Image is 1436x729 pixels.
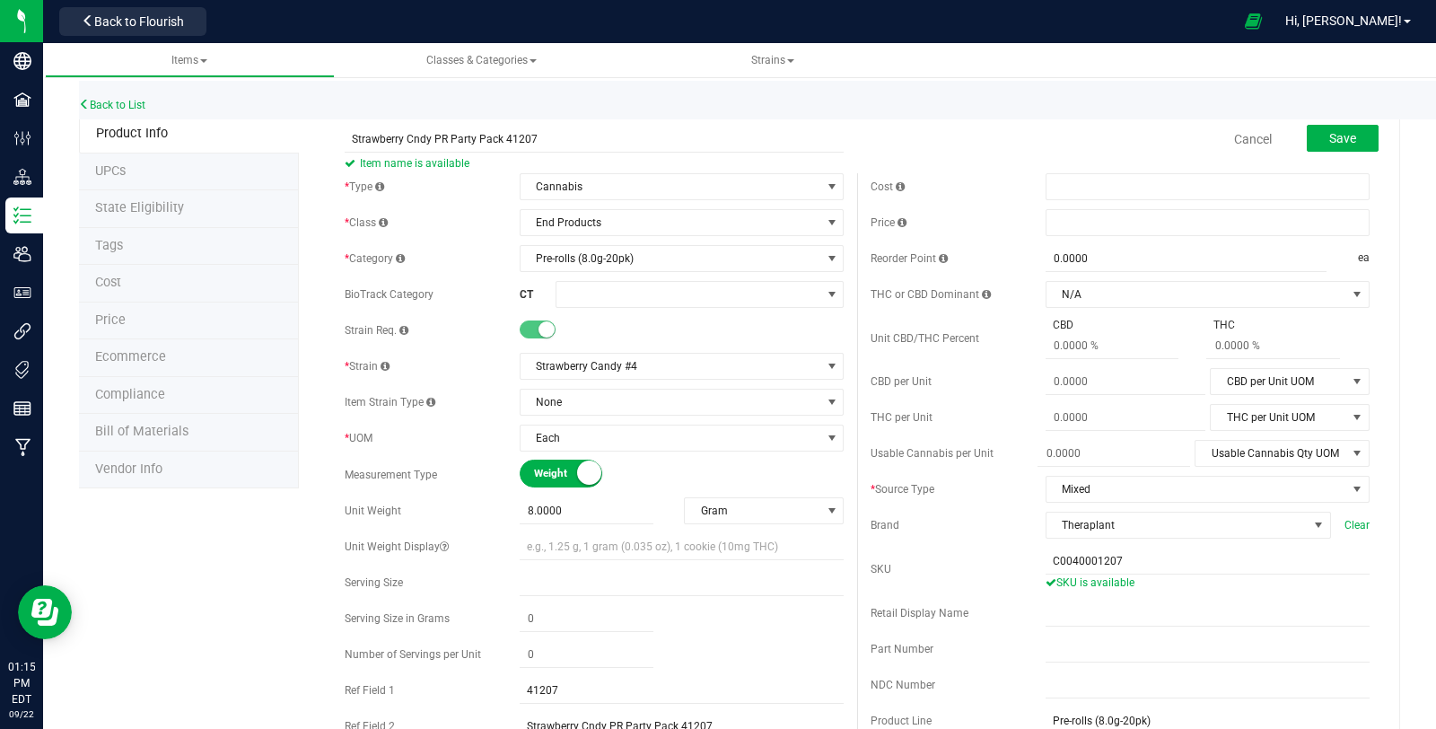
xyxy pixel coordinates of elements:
[13,284,31,302] inline-svg: User Roles
[1046,246,1327,271] input: 0.0000
[820,246,843,271] span: select
[345,324,408,337] span: Strain Req.
[1195,441,1346,466] span: Usable Cannabis Qty UOM
[521,210,820,235] span: End Products
[171,54,207,66] span: Items
[1358,246,1370,272] span: ea
[521,246,820,271] span: Pre-rolls (8.0g-20pk)
[871,252,948,265] span: Reorder Point
[345,505,401,517] span: Unit Weight
[1329,131,1356,145] span: Save
[345,396,435,408] span: Item Strain Type
[1346,441,1369,466] span: select
[95,312,126,328] span: Price
[1046,477,1346,502] span: Mixed
[345,180,384,193] span: Type
[871,483,934,496] span: Source Type
[13,206,31,224] inline-svg: Inventory
[79,99,145,111] a: Back to List
[520,606,653,631] input: 0
[13,245,31,263] inline-svg: Users
[1346,477,1369,502] span: select
[1046,317,1081,333] span: CBD
[871,411,933,424] span: THC per Unit
[95,163,126,179] span: Tag
[13,438,31,456] inline-svg: Manufacturing
[13,52,31,70] inline-svg: Company
[871,288,991,301] span: THC or CBD Dominant
[440,541,449,552] i: Custom display text for unit weight (e.g., '1.25 g', '1 gram (0.035 oz)', '1 cookie (10mg THC)')
[426,54,537,66] span: Classes & Categories
[1344,517,1370,533] span: Clear
[345,216,388,229] span: Class
[1206,333,1340,358] input: 0.0000 %
[345,360,390,373] span: Strain
[1346,405,1369,430] span: select
[820,210,843,235] span: select
[521,174,820,199] span: Cannabis
[1233,4,1274,39] span: Open Ecommerce Menu
[871,643,933,655] span: Part Number
[871,332,979,345] span: Unit CBD/THC Percent
[13,361,31,379] inline-svg: Tags
[871,216,906,229] span: Price
[95,349,166,364] span: Ecommerce
[1211,369,1346,394] span: CBD per Unit UOM
[13,400,31,417] inline-svg: Reports
[95,424,188,439] span: Bill of Materials
[345,540,449,553] span: Unit Weight Display
[94,14,184,29] span: Back to Flourish
[521,426,820,451] span: Each
[13,129,31,147] inline-svg: Configuration
[95,461,162,477] span: Vendor Info
[871,180,905,193] span: Cost
[521,390,820,415] span: None
[345,126,844,153] input: Item name
[18,585,72,639] iframe: Resource center
[345,252,405,265] span: Category
[1046,369,1205,394] input: 0.0000
[1211,405,1346,430] span: THC per Unit UOM
[345,612,450,625] span: Serving Size in Grams
[13,322,31,340] inline-svg: Integrations
[1346,282,1369,307] span: select
[820,498,843,523] span: select
[871,715,932,727] span: Product Line
[345,684,395,697] span: Ref Field 1
[345,153,844,174] span: Item name is available
[345,288,433,301] span: BioTrack Category
[1285,13,1402,28] span: Hi, [PERSON_NAME]!
[871,447,994,460] span: Usable Cannabis per Unit
[820,426,843,451] span: select
[871,519,899,531] span: Brand
[685,498,820,523] span: Gram
[1046,405,1205,430] input: 0.0000
[13,91,31,109] inline-svg: Facilities
[871,563,891,575] span: SKU
[95,387,165,402] span: Compliance
[345,576,403,589] span: Serving Size
[59,7,206,36] button: Back to Flourish
[96,126,168,141] span: Product Info
[1307,125,1379,152] button: Save
[95,238,123,253] span: Tag
[1046,282,1346,307] span: N/A
[1346,369,1369,394] span: select
[95,275,121,290] span: Cost
[1206,317,1242,333] span: THC
[1046,576,1134,589] span: SKU is available
[345,432,372,444] span: UOM
[13,168,31,186] inline-svg: Distribution
[520,533,844,560] input: e.g., 1.25 g, 1 gram (0.035 oz), 1 cookie (10mg THC)
[751,54,794,66] span: Strains
[520,498,653,523] input: 8.0000
[1038,441,1190,466] input: 0.0000
[534,461,615,487] span: Weight
[345,648,481,661] span: Number of Servings per Unit
[95,200,184,215] span: Tag
[345,469,437,481] span: Measurement Type
[820,174,843,199] span: select
[8,707,35,721] p: 09/22
[520,286,556,303] div: CT
[1046,333,1179,358] input: 0.0000 %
